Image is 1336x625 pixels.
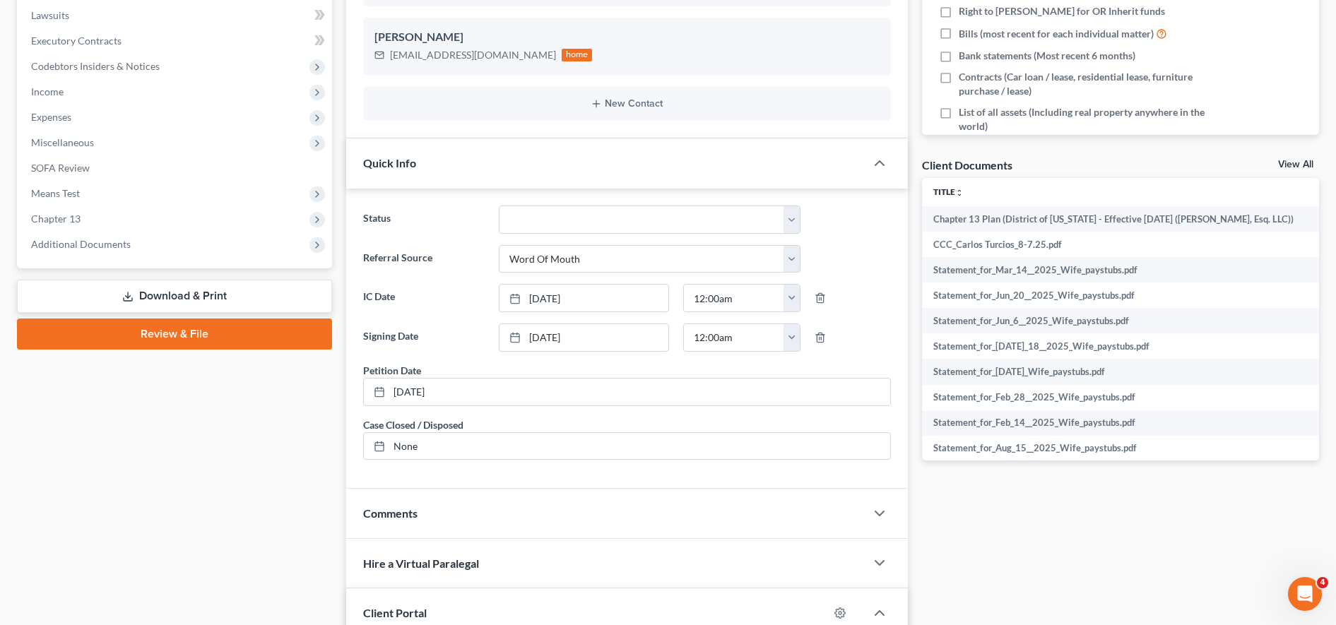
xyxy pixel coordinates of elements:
[959,27,1154,41] span: Bills (most recent for each individual matter)
[363,417,463,432] div: Case Closed / Disposed
[1317,577,1328,588] span: 4
[374,29,880,46] div: [PERSON_NAME]
[684,285,784,311] input: -- : --
[922,385,1323,410] td: Statement_for_Feb_28__2025_Wife_paystubs.pdf
[1278,160,1313,169] a: View All
[499,324,668,351] a: [DATE]
[31,60,160,72] span: Codebtors Insiders & Notices
[955,189,964,197] i: unfold_more
[31,213,81,225] span: Chapter 13
[922,157,1012,172] div: Client Documents
[922,206,1323,232] td: Chapter 13 Plan (District of [US_STATE] - Effective [DATE] ([PERSON_NAME], Esq. LLC))
[363,156,416,169] span: Quick Info
[374,98,880,109] button: New Contact
[31,238,131,250] span: Additional Documents
[17,280,332,313] a: Download & Print
[356,284,492,312] label: IC Date
[31,162,90,174] span: SOFA Review
[363,506,418,520] span: Comments
[922,333,1323,359] td: Statement_for_[DATE]_18__2025_Wife_paystubs.pdf
[959,70,1208,98] span: Contracts (Car loan / lease, residential lease, furniture purchase / lease)
[20,155,332,181] a: SOFA Review
[356,245,492,273] label: Referral Source
[390,48,556,62] div: [EMAIL_ADDRESS][DOMAIN_NAME]
[959,105,1208,133] span: List of all assets (Including real property anywhere in the world)
[31,111,71,123] span: Expenses
[364,379,890,405] a: [DATE]
[31,187,80,199] span: Means Test
[922,359,1323,384] td: Statement_for_[DATE]_Wife_paystubs.pdf
[20,28,332,54] a: Executory Contracts
[363,606,427,619] span: Client Portal
[363,363,421,378] div: Petition Date
[20,3,332,28] a: Lawsuits
[959,49,1135,63] span: Bank statements (Most recent 6 months)
[364,433,890,460] a: None
[684,324,784,351] input: -- : --
[31,35,122,47] span: Executory Contracts
[499,285,668,311] a: [DATE]
[31,136,94,148] span: Miscellaneous
[922,308,1323,333] td: Statement_for_Jun_6__2025_Wife_paystubs.pdf
[17,319,332,350] a: Review & File
[922,410,1323,436] td: Statement_for_Feb_14__2025_Wife_paystubs.pdf
[922,232,1323,257] td: CCC_Carlos Turcios_8-7.25.pdf
[562,49,593,61] div: home
[922,282,1323,308] td: Statement_for_Jun_20__2025_Wife_paystubs.pdf
[356,323,492,352] label: Signing Date
[31,85,64,97] span: Income
[933,186,964,197] a: Titleunfold_more
[31,9,69,21] span: Lawsuits
[1288,577,1322,611] iframe: Intercom live chat
[922,436,1323,461] td: Statement_for_Aug_15__2025_Wife_paystubs.pdf
[363,556,479,570] span: Hire a Virtual Paralegal
[959,4,1165,18] span: Right to [PERSON_NAME] for OR Inherit funds
[922,257,1323,282] td: Statement_for_Mar_14__2025_Wife_paystubs.pdf
[356,206,492,234] label: Status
